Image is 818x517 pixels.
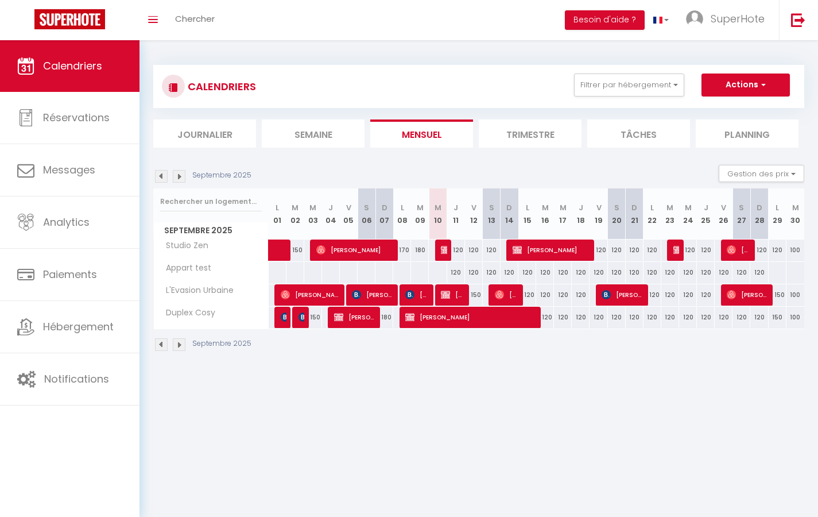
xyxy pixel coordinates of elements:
abbr: M [542,202,549,213]
th: 23 [661,188,679,240]
div: 120 [554,262,572,283]
span: [PERSON_NAME] [PERSON_NAME] [673,239,679,261]
abbr: L [650,202,654,213]
th: 08 [393,188,411,240]
abbr: M [417,202,424,213]
input: Rechercher un logement... [160,191,262,212]
div: 150 [769,284,786,306]
span: Notifications [44,372,109,386]
div: 120 [643,307,661,328]
span: [PERSON_NAME] [727,284,768,306]
div: 120 [732,262,750,283]
th: 26 [715,188,732,240]
div: 120 [643,284,661,306]
div: 120 [590,240,607,261]
div: 120 [536,262,554,283]
div: 120 [750,240,768,261]
th: 18 [572,188,590,240]
span: [PERSON_NAME] [513,239,590,261]
abbr: D [382,202,387,213]
p: Septembre 2025 [192,338,251,349]
div: 180 [411,240,429,261]
div: 120 [608,262,626,283]
abbr: M [309,202,316,213]
th: 14 [501,188,518,240]
div: 120 [536,284,554,306]
div: 120 [750,307,768,328]
th: 28 [750,188,768,240]
th: 29 [769,188,786,240]
abbr: D [757,202,762,213]
abbr: S [614,202,619,213]
th: 24 [679,188,697,240]
div: 120 [465,262,483,283]
div: 120 [465,240,483,261]
th: 04 [322,188,340,240]
div: 170 [393,240,411,261]
span: Septembre 2025 [154,222,268,239]
th: 17 [554,188,572,240]
div: 120 [750,262,768,283]
abbr: V [596,202,602,213]
div: 120 [590,262,607,283]
span: [PERSON_NAME] [602,284,643,306]
div: 120 [679,284,697,306]
div: 120 [679,262,697,283]
div: 120 [554,307,572,328]
div: 120 [679,240,697,261]
span: Studio Zen [156,240,211,252]
span: [PERSON_NAME] [352,284,393,306]
li: Planning [696,119,798,148]
abbr: D [506,202,512,213]
th: 30 [786,188,804,240]
span: Chercher [175,13,215,25]
div: 120 [483,262,501,283]
span: Appart test [156,262,214,275]
abbr: M [435,202,441,213]
div: 150 [304,307,322,328]
div: 120 [608,240,626,261]
div: 120 [626,307,643,328]
img: logout [791,13,805,27]
abbr: L [401,202,404,213]
span: Analytics [43,215,90,229]
abbr: M [292,202,298,213]
th: 05 [340,188,358,240]
button: Gestion des prix [719,165,804,182]
h3: CALENDRIERS [185,74,256,99]
div: 120 [518,284,536,306]
div: 120 [715,307,732,328]
span: [PERSON_NAME] [405,284,429,306]
th: 25 [697,188,715,240]
div: 120 [661,262,679,283]
div: 120 [447,240,465,261]
div: 120 [536,307,554,328]
abbr: J [328,202,333,213]
span: Calendriers [43,59,102,73]
div: 120 [697,307,715,328]
div: 120 [626,240,643,261]
span: [PERSON_NAME] [316,239,393,261]
div: 120 [572,284,590,306]
th: 16 [536,188,554,240]
abbr: V [721,202,726,213]
span: Réservations [43,110,110,125]
div: 120 [643,262,661,283]
th: 13 [483,188,501,240]
button: Filtrer par hébergement [574,74,684,97]
abbr: S [739,202,744,213]
abbr: M [666,202,673,213]
th: 20 [608,188,626,240]
li: Semaine [262,119,365,148]
abbr: M [560,202,567,213]
th: 11 [447,188,465,240]
th: 12 [465,188,483,240]
abbr: M [685,202,692,213]
abbr: M [792,202,799,213]
span: [PERSON_NAME] [334,306,375,328]
span: L'Evasion Urbaine [156,284,237,297]
img: Super Booking [34,9,105,29]
div: 120 [554,284,572,306]
th: 10 [429,188,447,240]
button: Actions [701,74,790,97]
